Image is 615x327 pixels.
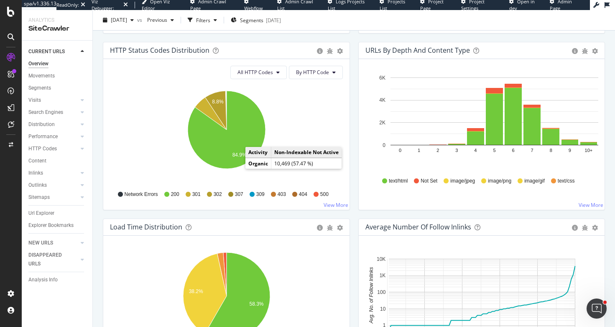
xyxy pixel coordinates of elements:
span: 309 [256,191,265,198]
div: Analysis Info [28,276,58,284]
span: By HTTP Code [296,69,329,76]
text: 5 [493,148,495,153]
a: Inlinks [28,169,78,178]
div: Inlinks [28,169,43,178]
a: Outlinks [28,181,78,190]
span: text/html [389,178,408,185]
iframe: Intercom live chat [587,299,607,319]
div: bug [582,225,588,231]
svg: A chart. [365,72,598,170]
button: By HTTP Code [289,66,343,79]
div: circle-info [317,225,323,231]
text: 10K [376,256,385,262]
text: 84.9% [232,152,247,158]
span: 2025 Jul. 28th [111,16,127,23]
a: HTTP Codes [28,144,78,153]
div: Search Engines [28,108,63,117]
div: URLs by Depth and Content Type [365,46,470,54]
a: Search Engines [28,108,78,117]
text: 7 [531,148,533,153]
a: CURRENT URLS [28,47,78,56]
button: Previous [144,13,177,27]
span: Not Set [421,178,437,185]
div: gear [337,225,343,231]
a: DISAPPEARED URLS [28,251,78,268]
div: DISAPPEARED URLS [28,251,71,268]
a: Explorer Bookmarks [28,221,87,230]
span: 302 [214,191,222,198]
span: text/css [558,178,575,185]
text: 1 [418,148,420,153]
div: Url Explorer [28,209,54,218]
a: Visits [28,96,78,105]
div: Filters [196,16,210,23]
div: Distribution [28,120,55,129]
td: Organic [245,158,271,169]
button: [DATE] [100,13,137,27]
div: circle-info [572,225,578,231]
text: 2 [436,148,439,153]
text: 0 [398,148,401,153]
text: 6 [512,148,514,153]
div: NEW URLS [28,239,53,247]
text: 10+ [584,148,592,153]
span: Previous [144,16,167,23]
div: Segments [28,84,51,93]
span: All HTTP Codes [237,69,273,76]
div: HTTP Codes [28,144,57,153]
a: NEW URLS [28,239,78,247]
div: Overview [28,59,48,68]
div: Movements [28,72,55,80]
div: A chart. [110,86,343,183]
text: 0 [383,142,385,148]
div: Average Number of Follow Inlinks [365,223,471,231]
div: [DATE] [266,16,281,23]
text: 4 [474,148,477,153]
text: 8.8% [212,99,224,105]
div: Outlinks [28,181,47,190]
span: 404 [299,191,307,198]
span: image/gif [524,178,545,185]
span: Webflow [244,5,263,11]
text: 10 [380,306,385,312]
div: ReadOnly: [56,2,79,8]
td: Activity [245,147,271,158]
span: Network Errors [125,191,158,198]
span: image/jpeg [450,178,475,185]
div: gear [592,225,598,231]
div: circle-info [317,48,323,54]
text: 9 [568,148,571,153]
div: gear [337,48,343,54]
span: vs [137,16,144,23]
div: Analytics [28,17,86,24]
div: Load Time Distribution [110,223,182,231]
div: SiteCrawler [28,24,86,33]
div: bug [582,48,588,54]
text: 2K [379,120,385,126]
div: Explorer Bookmarks [28,221,74,230]
td: Non-Indexable Not Active [271,147,342,158]
a: Performance [28,132,78,141]
a: Movements [28,72,87,80]
a: Distribution [28,120,78,129]
text: 38.2% [189,288,203,294]
span: Segments [240,16,263,23]
button: Filters [184,13,220,27]
div: bug [327,225,333,231]
div: Performance [28,132,58,141]
span: 403 [278,191,286,198]
a: Segments [28,84,87,93]
div: circle-info [572,48,578,54]
a: View More [579,201,603,209]
a: Sitemaps [28,193,78,202]
button: All HTTP Codes [230,66,287,79]
a: Analysis Info [28,276,87,284]
span: 307 [235,191,243,198]
text: 8 [549,148,552,153]
button: Segments[DATE] [227,13,284,27]
span: image/png [488,178,511,185]
div: Visits [28,96,41,105]
text: 58.3% [249,301,263,307]
div: Content [28,157,46,165]
span: 301 [192,191,201,198]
